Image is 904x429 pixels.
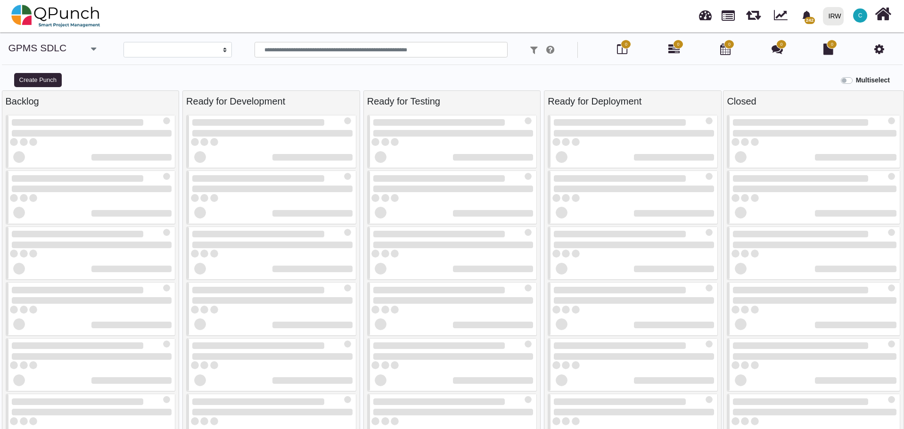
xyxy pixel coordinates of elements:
[668,47,680,55] a: 0
[14,73,62,87] button: Create Punch
[856,76,890,84] b: Multiselect
[831,41,833,48] span: 0
[780,41,782,48] span: 0
[625,41,627,48] span: 0
[796,0,819,30] a: bell fill242
[823,43,833,55] i: Document Library
[367,94,537,108] div: Ready for Testing
[772,43,783,55] i: Punch Discussion
[875,5,891,23] i: Home
[727,94,900,108] div: Closed
[722,6,735,21] span: Projects
[546,45,554,55] i: e.g: punch or !ticket or &category or #label or @username or $priority or *iteration or ^addition...
[805,17,814,24] span: 242
[186,94,356,108] div: Ready for Development
[819,0,847,32] a: IRW
[802,11,812,21] svg: bell fill
[798,7,815,24] div: Notification
[746,5,761,20] span: Releases
[728,41,731,48] span: 0
[858,13,863,18] span: C
[720,43,731,55] i: Calendar
[677,41,679,48] span: 0
[769,0,796,32] div: Dynamic Report
[829,8,841,24] div: IRW
[699,6,712,20] span: Dashboard
[853,8,867,23] span: Clairebt
[548,94,718,108] div: Ready for Deployment
[847,0,873,31] a: C
[6,94,176,108] div: Backlog
[8,42,67,53] a: GPMS SDLC
[617,43,627,55] i: Board
[668,43,680,55] i: Gantt
[11,2,100,30] img: qpunch-sp.fa6292f.png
